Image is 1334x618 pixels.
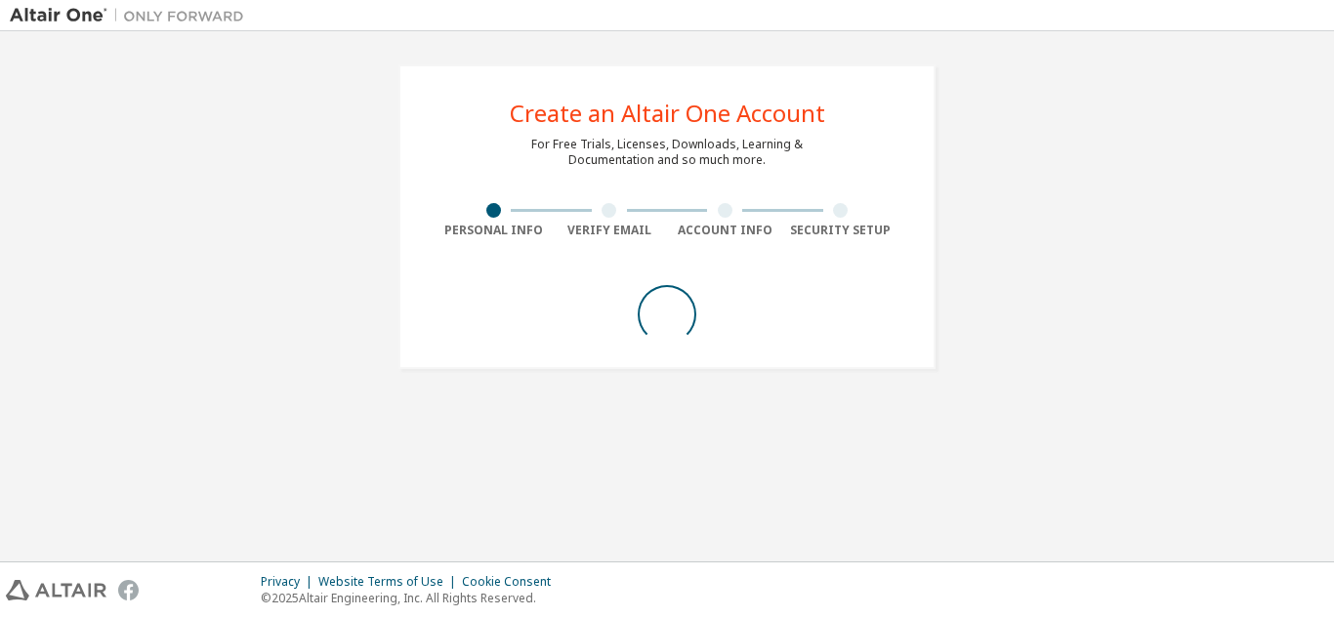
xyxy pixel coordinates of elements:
[10,6,254,25] img: Altair One
[436,223,552,238] div: Personal Info
[531,137,803,168] div: For Free Trials, Licenses, Downloads, Learning & Documentation and so much more.
[667,223,783,238] div: Account Info
[462,574,563,590] div: Cookie Consent
[6,580,106,600] img: altair_logo.svg
[783,223,899,238] div: Security Setup
[318,574,462,590] div: Website Terms of Use
[552,223,668,238] div: Verify Email
[118,580,139,600] img: facebook.svg
[261,574,318,590] div: Privacy
[510,102,825,125] div: Create an Altair One Account
[261,590,563,606] p: © 2025 Altair Engineering, Inc. All Rights Reserved.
